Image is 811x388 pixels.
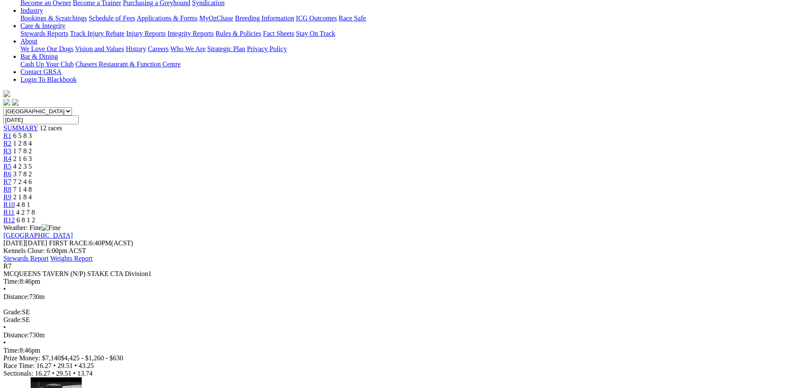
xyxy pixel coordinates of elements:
[296,30,335,37] a: Stay On Track
[13,186,32,193] span: 7 1 4 8
[56,370,72,377] span: 29.51
[3,90,10,97] img: logo-grsa-white.png
[3,262,11,270] span: R7
[75,45,124,52] a: Vision and Values
[137,14,198,22] a: Applications & Forms
[16,209,35,216] span: 4 2 7 8
[3,362,34,369] span: Race Time:
[77,370,92,377] span: 13.74
[89,14,135,22] a: Schedule of Fees
[49,239,89,247] span: FIRST RACE:
[3,339,6,346] span: •
[338,14,366,22] a: Race Safe
[3,331,808,339] div: 730m
[3,209,14,216] a: R11
[126,45,146,52] a: History
[3,99,10,106] img: facebook.svg
[235,14,294,22] a: Breeding Information
[35,370,50,377] span: 16.27
[3,308,22,316] span: Grade:
[20,37,37,45] a: About
[36,362,52,369] span: 16.27
[75,362,77,369] span: •
[75,60,181,68] a: Chasers Restaurant & Function Centre
[170,45,206,52] a: Who We Are
[53,362,56,369] span: •
[3,170,11,178] a: R6
[3,140,11,147] a: R2
[199,14,233,22] a: MyOzChase
[3,239,26,247] span: [DATE]
[73,370,76,377] span: •
[3,178,11,185] a: R7
[61,354,123,362] span: $4,425 - $1,260 - $630
[20,60,74,68] a: Cash Up Your Club
[3,147,11,155] a: R3
[3,285,6,293] span: •
[17,216,35,224] span: 6 8 1 2
[3,354,808,362] div: Prize Money: $7,140
[3,239,47,247] span: [DATE]
[215,30,261,37] a: Rules & Policies
[3,247,808,255] div: Kennels Close: 6:00pm ACST
[12,99,19,106] img: twitter.svg
[20,14,808,22] div: Industry
[3,163,11,170] a: R5
[126,30,166,37] a: Injury Reports
[20,45,73,52] a: We Love Our Dogs
[3,324,6,331] span: •
[3,224,60,231] span: Weather: Fine
[3,278,808,285] div: 8:46pm
[3,347,808,354] div: 8:46pm
[3,331,29,339] span: Distance:
[52,370,54,377] span: •
[3,155,11,162] span: R4
[247,45,287,52] a: Privacy Policy
[3,316,808,324] div: SE
[3,186,11,193] a: R8
[50,255,93,262] a: Weights Report
[20,30,808,37] div: Care & Integrity
[3,216,15,224] a: R12
[20,7,43,14] a: Industry
[3,278,20,285] span: Time:
[13,132,32,139] span: 6 5 8 3
[3,193,11,201] a: R9
[13,155,32,162] span: 2 1 6 3
[3,232,73,239] a: [GEOGRAPHIC_DATA]
[263,30,294,37] a: Fact Sheets
[3,293,29,300] span: Distance:
[296,14,337,22] a: ICG Outcomes
[3,370,33,377] span: Sectionals:
[207,45,245,52] a: Strategic Plan
[20,22,66,29] a: Care & Integrity
[70,30,124,37] a: Track Injury Rebate
[13,147,32,155] span: 1 7 8 2
[57,362,73,369] span: 29.51
[42,224,60,232] img: Fine
[79,362,94,369] span: 43.25
[3,255,49,262] a: Stewards Report
[40,124,62,132] span: 12 races
[3,124,38,132] a: SUMMARY
[20,76,77,83] a: Login To Blackbook
[3,201,15,208] a: R10
[20,45,808,53] div: About
[13,178,32,185] span: 7 2 4 6
[13,140,32,147] span: 1 2 8 4
[20,14,87,22] a: Bookings & Scratchings
[13,163,32,170] span: 4 2 3 5
[17,201,30,208] span: 4 8 1
[3,270,808,278] div: MCQUEENS TAVERN (N/P) STAKE CTA Division1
